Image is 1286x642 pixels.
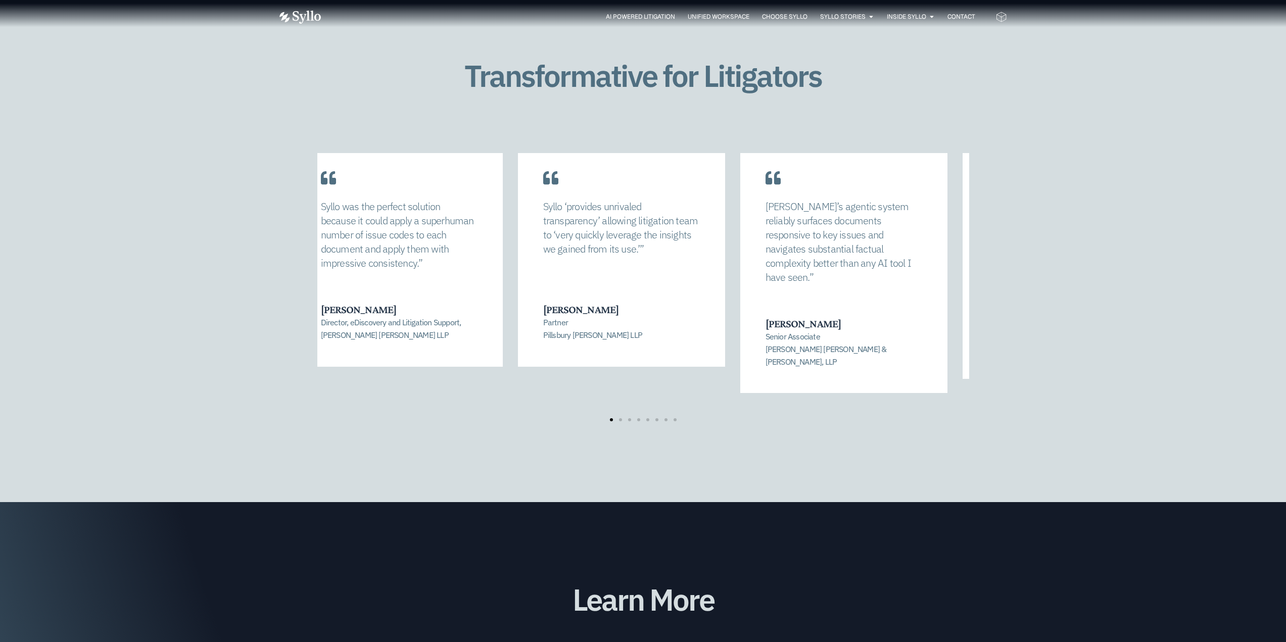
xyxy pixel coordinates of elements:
[688,12,749,21] a: Unified Workspace
[321,303,477,316] h3: [PERSON_NAME]
[947,12,975,21] a: Contact
[628,418,631,421] span: Go to slide 3
[674,418,677,421] span: Go to slide 8
[887,12,926,21] a: Inside Syllo
[430,59,856,92] h1: Transformative for Litigators
[619,418,622,421] span: Go to slide 2
[655,418,658,421] span: Go to slide 6
[279,11,321,24] img: Vector
[820,12,866,21] a: Syllo Stories
[321,200,478,270] p: Syllo was the perfect solution because it could apply a superhuman number of issue codes to each ...
[637,418,640,421] span: Go to slide 4
[646,418,649,421] span: Go to slide 5
[762,12,807,21] a: Choose Syllo
[341,12,975,22] nav: Menu
[321,316,477,341] p: Director, eDiscovery and Litigation Support, [PERSON_NAME] [PERSON_NAME] LLP
[341,12,975,22] div: Menu Toggle
[279,583,1007,616] h1: Learn More
[296,153,503,393] div: 3 / 8
[664,418,668,421] span: Go to slide 7
[606,12,675,21] a: AI Powered Litigation
[317,153,969,422] div: Carousel
[610,418,613,421] span: Go to slide 1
